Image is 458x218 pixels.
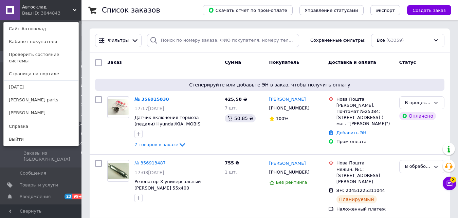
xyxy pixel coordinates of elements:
[413,8,446,13] span: Создать заказ
[268,104,311,113] div: [PHONE_NUMBER]
[81,74,83,80] span: 3
[78,122,83,128] span: 54
[4,48,78,67] a: Проверить состояние системы
[134,142,178,147] span: 7 товаров в заказе
[134,106,164,111] span: 17:17[DATE]
[225,170,237,175] span: 1 шт.
[108,99,129,115] img: Фото товару
[4,81,78,94] a: [DATE]
[336,102,394,127] div: [PERSON_NAME], Почтомат №25384: [STREET_ADDRESS] ( маг. "[PERSON_NAME]")
[376,8,395,13] span: Экспорт
[20,170,46,176] span: Сообщения
[20,194,51,200] span: Уведомления
[268,168,311,177] div: [PHONE_NUMBER]
[305,8,358,13] span: Управление статусами
[269,160,306,167] a: [PERSON_NAME]
[108,37,129,44] span: Фильтры
[81,64,83,70] span: 0
[4,22,78,35] a: Сайт Автосклад
[4,133,78,146] a: Выйти
[81,131,83,137] span: 0
[134,142,186,147] a: 7 товаров в заказе
[328,60,376,65] span: Доставка и оплата
[399,60,416,65] span: Статус
[4,94,78,106] a: [PERSON_NAME] parts
[108,163,129,179] img: Фото товару
[336,166,394,185] div: Нежин, №1: [STREET_ADDRESS][PERSON_NAME]
[81,150,83,162] span: 0
[225,114,256,122] div: 50.85 ₴
[377,37,385,44] span: Все
[269,96,306,103] a: [PERSON_NAME]
[407,5,451,15] button: Создать заказ
[399,112,436,120] div: Оплачено
[225,105,237,111] span: 7 шт.
[4,106,78,119] a: [PERSON_NAME]
[450,175,456,181] span: 3
[134,97,169,102] a: № 356915830
[78,112,83,118] span: 83
[102,6,160,14] h1: Список заказов
[336,160,394,166] div: Нова Пошта
[81,102,83,108] span: 2
[107,96,129,118] a: Фото товару
[134,179,201,191] a: Резонатор-X универсальный [PERSON_NAME] 55х400
[336,139,394,145] div: Пром-оплата
[72,194,84,199] span: 99+
[134,170,164,175] span: 17:03[DATE]
[134,160,166,165] a: № 356913487
[386,38,404,43] span: (63359)
[203,5,293,15] button: Скачать отчет по пром-оплате
[276,180,307,185] span: Без рейтинга
[336,206,394,212] div: Наложенный платеж
[134,115,201,139] a: Датчик включения тормоза (педали) Hyundai/KIA, MOBIS (938103K400QQK) (93810-3K400QQK)
[370,5,400,15] button: Экспорт
[20,182,58,188] span: Товары и услуги
[299,5,364,15] button: Управление статусами
[22,4,73,10] span: Автосклад
[225,60,241,65] span: Сумма
[208,7,287,13] span: Скачать отчет по пром-оплате
[269,60,299,65] span: Покупатель
[405,99,430,106] div: В процессе отгрузки
[4,120,78,133] a: Справка
[225,97,247,102] span: 425,58 ₴
[22,10,51,16] div: Ваш ID: 3044843
[400,7,451,13] a: Создать заказ
[336,195,377,203] div: Планируемый
[24,150,81,162] span: Заказы из [GEOGRAPHIC_DATA]
[276,116,289,121] span: 100%
[443,177,456,190] button: Чат с покупателем3
[107,160,129,182] a: Фото товару
[78,141,83,147] span: 55
[336,96,394,102] div: Нова Пошта
[4,35,78,48] a: Кабинет покупателя
[147,34,299,47] input: Поиск по номеру заказа, ФИО покупателя, номеру телефона, Email, номеру накладной
[336,188,385,193] span: ЭН: 20451225311044
[310,37,366,44] span: Сохраненные фильтры:
[107,60,122,65] span: Заказ
[405,163,430,170] div: В обработке
[98,81,442,88] span: Сгенерируйте или добавьте ЭН в заказ, чтобы получить оплату
[4,67,78,80] a: Страница на портале
[65,194,72,199] span: 23
[225,160,239,165] span: 755 ₴
[336,130,366,135] a: Добавить ЭН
